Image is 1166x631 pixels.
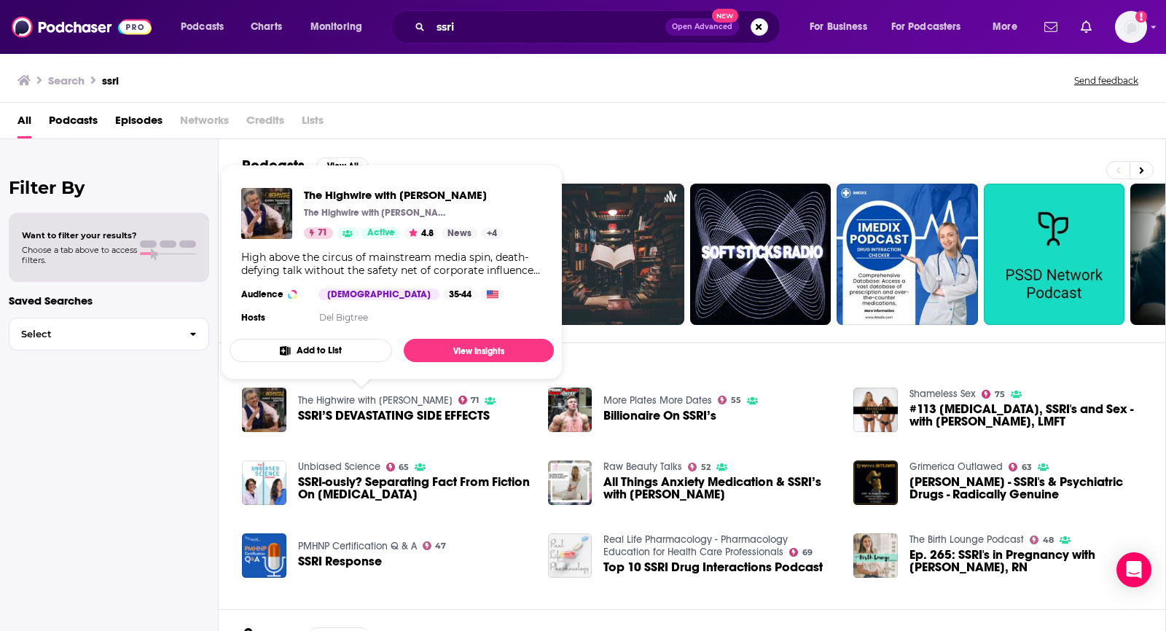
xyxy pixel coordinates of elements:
[298,394,453,407] a: The Highwire with Del Bigtree
[298,555,382,568] a: SSRI Response
[548,533,592,578] img: Top 10 SSRI Drug Interactions Podcast
[302,109,324,138] span: Lists
[404,227,438,239] button: 4.8
[982,390,1005,399] a: 75
[318,226,327,240] span: 71
[304,207,450,219] p: The Highwire with [PERSON_NAME]
[603,394,712,407] a: More Plates More Dates
[548,388,592,432] img: Billionaire On SSRI’s
[909,388,976,400] a: Shameless Sex
[688,463,711,471] a: 52
[909,549,1142,573] span: Ep. 265: SSRI's in Pregnancy with [PERSON_NAME], RN
[404,10,794,44] div: Search podcasts, credits, & more...
[49,109,98,138] a: Podcasts
[319,312,368,323] a: Del Bigtree
[361,227,401,239] a: Active
[909,533,1024,546] a: The Birth Lounge Podcast
[241,289,307,300] h3: Audience
[1115,11,1147,43] button: Show profile menu
[242,460,286,505] img: SSRI-ously? Separating Fact From Fiction On SSRIs
[853,388,898,432] a: #113 Depression, Anxiety, SSRI's and Sex - with Melissa Fritchle, LMFT
[318,289,439,300] div: [DEMOGRAPHIC_DATA]
[423,541,447,550] a: 47
[443,289,477,300] div: 35-44
[603,460,682,473] a: Raw Beauty Talks
[712,9,738,23] span: New
[298,476,531,501] span: SSRI-ously? Separating Fact From Fiction On [MEDICAL_DATA]
[298,409,490,422] a: SSRI’S DEVASTATING SIDE EFFECTS
[17,109,31,138] a: All
[181,17,224,37] span: Podcasts
[1135,11,1147,23] svg: Add a profile image
[304,188,503,202] span: The Highwire with [PERSON_NAME]
[1115,11,1147,43] img: User Profile
[404,339,554,362] a: View Insights
[300,15,381,39] button: open menu
[799,15,885,39] button: open menu
[1043,537,1054,544] span: 48
[665,18,739,36] button: Open AdvancedNew
[802,549,813,556] span: 69
[701,464,711,471] span: 52
[242,388,286,432] img: SSRI’S DEVASTATING SIDE EFFECTS
[241,188,292,239] img: The Highwire with Del Bigtree
[399,464,409,471] span: 65
[298,540,417,552] a: PMHNP Certification Q & A
[241,251,542,277] div: High above the circus of mainstream media spin, death-defying talk without the safety net of corp...
[909,403,1142,428] span: #113 [MEDICAL_DATA], SSRI's and Sex - with [PERSON_NAME], LMFT
[435,543,446,549] span: 47
[171,15,243,39] button: open menu
[115,109,163,138] span: Episodes
[672,23,732,31] span: Open Advanced
[1115,11,1147,43] span: Logged in as BogaardsPR
[9,329,178,339] span: Select
[810,17,867,37] span: For Business
[442,227,477,239] a: News
[310,17,362,37] span: Monitoring
[603,561,823,573] a: Top 10 SSRI Drug Interactions Podcast
[993,17,1017,37] span: More
[603,533,788,558] a: Real Life Pharmacology - Pharmacology Education for Health Care Professionals
[1038,15,1063,39] a: Show notifications dropdown
[481,227,503,239] a: +4
[431,15,665,39] input: Search podcasts, credits, & more...
[603,476,836,501] a: All Things Anxiety Medication & SSRI’s with Dr. Michele Kambolis
[241,15,291,39] a: Charts
[1030,536,1054,544] a: 48
[1009,463,1032,471] a: 63
[603,409,716,422] a: Billionaire On SSRI’s
[9,318,209,350] button: Select
[386,463,410,471] a: 65
[731,397,741,404] span: 55
[304,188,503,202] a: The Highwire with Del Bigtree
[909,476,1142,501] a: Dr. Roger K. McFillin - SSRI's & Psychiatric Drugs - Radically Genuine
[548,460,592,505] img: All Things Anxiety Medication & SSRI’s with Dr. Michele Kambolis
[12,13,152,41] img: Podchaser - Follow, Share and Rate Podcasts
[246,109,284,138] span: Credits
[242,533,286,578] img: SSRI Response
[982,15,1036,39] button: open menu
[853,533,898,578] img: Ep. 265: SSRI's in Pregnancy with Alex Hoeft, RN
[891,17,961,37] span: For Podcasters
[230,339,392,362] button: Add to List
[1075,15,1097,39] a: Show notifications dropdown
[1070,74,1143,87] button: Send feedback
[102,74,119,87] h3: ssri
[367,226,395,240] span: Active
[853,460,898,505] img: Dr. Roger K. McFillin - SSRI's & Psychiatric Drugs - Radically Genuine
[909,403,1142,428] a: #113 Depression, Anxiety, SSRI's and Sex - with Melissa Fritchle, LMFT
[909,476,1142,501] span: [PERSON_NAME] - SSRI's & Psychiatric Drugs - Radically Genuine
[22,245,137,265] span: Choose a tab above to access filters.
